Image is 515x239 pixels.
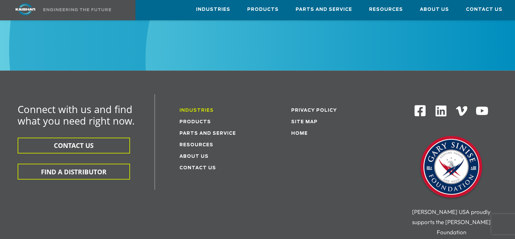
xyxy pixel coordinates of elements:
span: Contact Us [466,6,502,14]
a: Parts and Service [296,0,352,19]
a: Contact Us [466,0,502,19]
span: About Us [420,6,449,14]
a: Products [179,120,211,124]
span: [PERSON_NAME] USA proudly supports the [PERSON_NAME] Foundation [412,208,491,235]
a: Contact Us [179,166,216,170]
span: Products [247,6,279,14]
a: Resources [179,143,213,147]
img: Vimeo [456,106,467,116]
img: Youtube [475,104,489,117]
a: About Us [179,154,209,159]
span: Connect with us and find what you need right now. [18,103,135,127]
a: Industries [196,0,230,19]
a: Industries [179,108,214,113]
a: Products [247,0,279,19]
a: About Us [420,0,449,19]
img: Gary Sinise Foundation [417,134,485,201]
a: Site Map [291,120,318,124]
a: Parts and service [179,131,236,136]
span: Parts and Service [296,6,352,14]
button: CONTACT US [18,137,130,153]
img: Linkedin [434,104,448,117]
span: Industries [196,6,230,14]
button: FIND A DISTRIBUTOR [18,164,130,179]
img: Facebook [414,104,426,117]
a: Privacy Policy [291,108,337,113]
span: Resources [369,6,403,14]
a: Resources [369,0,403,19]
img: Engineering the future [43,8,111,11]
a: Home [291,131,308,136]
